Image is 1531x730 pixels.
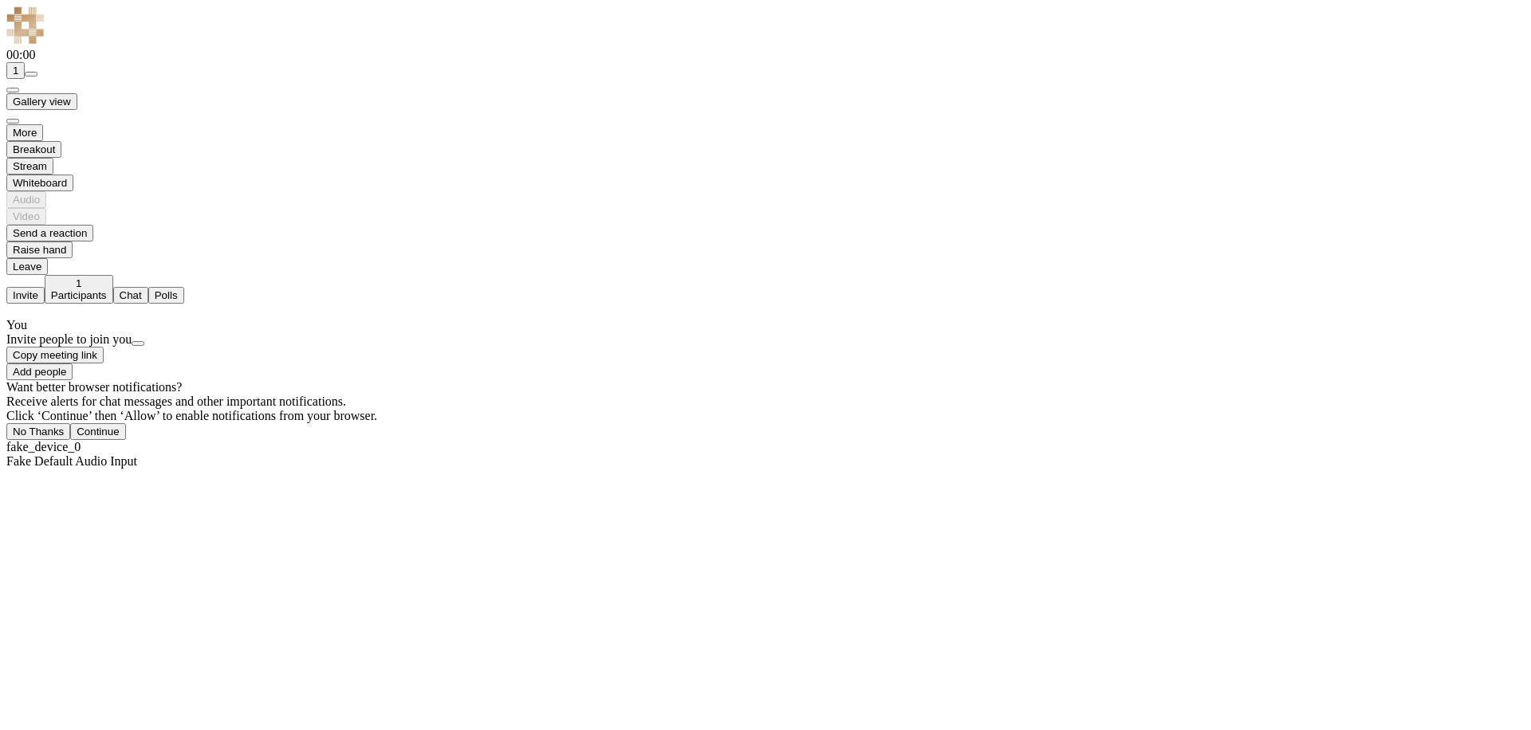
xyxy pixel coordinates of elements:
[6,394,1525,423] div: Receive alerts for chat messages and other important notifications. Click ‘Continue’ then ‘Allow’...
[13,127,37,139] span: More
[70,423,125,440] button: Continue
[6,241,73,258] button: Raise hand
[51,277,107,289] div: 1
[6,287,45,304] button: Invite participants (⌘+Shift+I)
[13,210,40,222] span: Video
[13,96,71,108] span: Gallery view
[6,158,53,175] button: Start streaming
[6,141,61,158] button: Manage Breakout Rooms
[6,175,73,191] button: Open shared whiteboard
[13,65,18,77] span: 1
[132,341,144,346] button: Close popover
[13,244,66,256] span: Raise hand
[113,287,148,304] button: Open chat
[13,177,67,189] span: Whiteboard
[6,454,1525,469] div: Fake Default Audio Input
[6,363,73,380] button: Add people
[6,347,104,363] button: Copy meeting link
[6,124,43,141] button: Open menu
[13,261,41,273] span: Leave
[6,6,45,45] img: QA Selenium DO NOT DELETE OR CHANGE
[13,160,47,172] span: Stream
[6,304,1525,332] section: Participant
[6,48,1525,62] div: Timer
[6,62,25,79] button: Open participant list
[13,349,97,361] div: Copy meeting link
[6,191,46,208] button: Audio problem - check your Internet connection or call by phone
[148,287,184,304] button: Open poll
[6,380,182,394] span: Want better browser notifications?
[155,289,178,301] span: Polls
[6,208,46,225] button: Video
[6,423,70,440] button: No Thanks
[45,275,113,304] button: Open participant list
[6,318,1525,332] div: You
[13,194,40,206] span: Audio
[6,6,1525,124] nav: header
[13,143,55,155] span: Breakout
[6,119,19,124] button: Fullscreen
[13,289,38,301] span: Invite
[6,88,19,92] button: Using system theme
[6,124,1525,304] nav: controls
[6,332,132,346] label: Invite people to join you
[6,258,48,275] button: End or leave meeting
[6,93,77,110] button: Change layout
[13,227,87,239] span: Send a reaction
[6,440,1525,454] div: fake_device_0
[6,225,93,241] button: Send a reaction
[25,72,37,77] button: Conversation
[6,48,35,61] span: 00:00
[120,289,142,301] span: Chat
[51,289,107,301] span: Participants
